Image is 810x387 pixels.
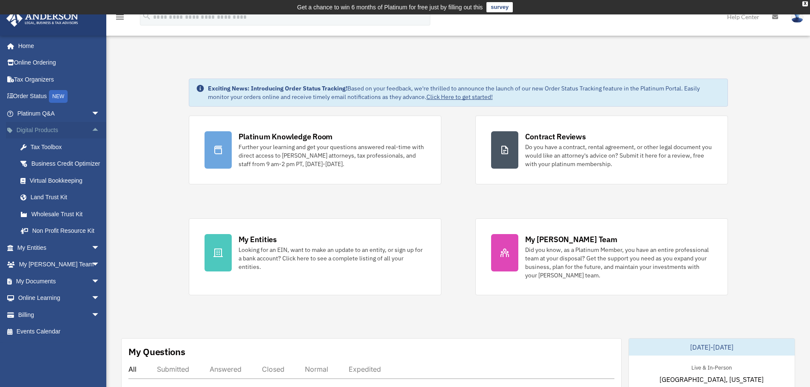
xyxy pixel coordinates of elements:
div: [DATE]-[DATE] [629,339,795,356]
a: Platinum Q&Aarrow_drop_down [6,105,113,122]
div: Further your learning and get your questions answered real-time with direct access to [PERSON_NAM... [239,143,426,168]
span: arrow_drop_down [91,273,108,290]
div: Business Credit Optimizer [30,158,102,169]
a: Business Credit Optimizer [12,155,113,172]
div: Normal [305,365,328,373]
div: Submitted [157,365,189,373]
a: Digital Productsarrow_drop_up [6,122,113,139]
div: Get a chance to win 6 months of Platinum for free just by filling out this [297,2,483,12]
div: My Questions [128,345,185,358]
a: Home [6,37,108,54]
div: Live & In-Person [685,362,739,371]
span: arrow_drop_up [91,122,108,139]
div: Non Profit Resource Kit [30,226,102,236]
div: close [802,1,808,6]
div: Virtual Bookkeeping [30,175,102,186]
a: Tax Toolbox [12,138,113,155]
span: arrow_drop_down [91,256,108,274]
div: Closed [262,365,284,373]
div: Did you know, as a Platinum Member, you have an entire professional team at your disposal? Get th... [525,246,712,280]
a: Platinum Knowledge Room Further your learning and get your questions answered real-time with dire... [189,116,441,184]
div: NEW [49,90,68,103]
div: My [PERSON_NAME] Team [525,234,617,245]
a: My Documentsarrow_drop_down [6,273,113,290]
a: Tax Organizers [6,71,113,88]
span: arrow_drop_down [91,239,108,257]
span: arrow_drop_down [91,105,108,122]
a: Billingarrow_drop_down [6,306,113,323]
div: Looking for an EIN, want to make an update to an entity, or sign up for a bank account? Click her... [239,246,426,271]
a: My [PERSON_NAME] Teamarrow_drop_down [6,256,113,273]
i: menu [115,12,125,22]
div: Tax Toolbox [30,142,102,153]
img: User Pic [791,11,804,23]
a: My Entitiesarrow_drop_down [6,239,113,256]
span: arrow_drop_down [91,290,108,307]
a: Online Ordering [6,54,113,71]
strong: Exciting News: Introducing Order Status Tracking! [208,85,347,92]
div: Answered [210,365,242,373]
div: Based on your feedback, we're thrilled to announce the launch of our new Order Status Tracking fe... [208,84,721,101]
a: Contract Reviews Do you have a contract, rental agreement, or other legal document you would like... [475,116,728,184]
a: Virtual Bookkeeping [12,172,113,189]
div: Wholesale Trust Kit [30,209,102,220]
a: My Entities Looking for an EIN, want to make an update to an entity, or sign up for a bank accoun... [189,218,441,295]
span: arrow_drop_down [91,306,108,324]
a: Click Here to get started! [426,93,493,101]
a: Order StatusNEW [6,88,113,105]
a: My [PERSON_NAME] Team Did you know, as a Platinum Member, you have an entire professional team at... [475,218,728,295]
img: Anderson Advisors Platinum Portal [4,10,81,27]
div: Land Trust Kit [30,192,102,203]
span: [GEOGRAPHIC_DATA], [US_STATE] [659,374,764,384]
a: menu [115,15,125,22]
i: search [142,11,151,21]
div: All [128,365,136,373]
a: Online Learningarrow_drop_down [6,290,113,307]
a: Events Calendar [6,323,113,340]
a: survey [486,2,513,12]
a: Land Trust Kit [12,189,113,206]
div: Contract Reviews [525,131,586,142]
a: Non Profit Resource Kit [12,223,113,240]
div: Do you have a contract, rental agreement, or other legal document you would like an attorney's ad... [525,143,712,168]
a: Wholesale Trust Kit [12,206,113,223]
div: Platinum Knowledge Room [239,131,333,142]
div: Expedited [349,365,381,373]
div: My Entities [239,234,277,245]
